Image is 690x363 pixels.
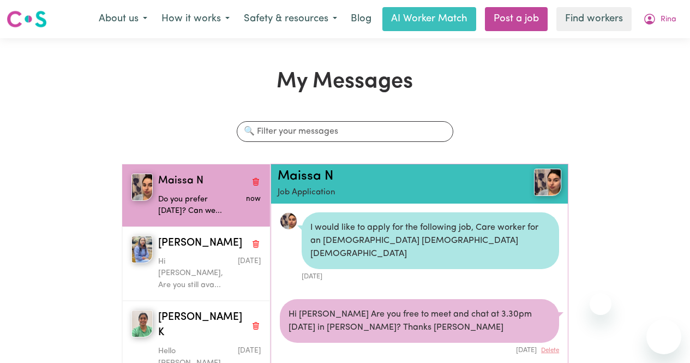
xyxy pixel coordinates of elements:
[302,212,559,269] div: I would like to apply for the following job, Care worker for an [DEMOGRAPHIC_DATA] [DEMOGRAPHIC_D...
[158,310,247,342] span: [PERSON_NAME] K
[122,227,270,301] button: Sandeep K[PERSON_NAME]Delete conversationHi [PERSON_NAME], Are you still ava...Message sent on Au...
[280,343,559,355] div: [DATE]
[158,174,203,189] span: Maissa N
[344,7,378,31] a: Blog
[237,8,344,31] button: Safety & resources
[158,194,226,217] p: Do you prefer [DATE]? Can we...
[661,14,676,26] span: Rina
[246,195,261,203] span: Message sent on August 6, 2025
[541,346,559,355] button: Delete
[280,212,297,230] a: View Maissa N's profile
[636,8,683,31] button: My Account
[251,318,261,332] button: Delete conversation
[131,236,153,263] img: Sandeep K
[302,269,559,282] div: [DATE]
[556,7,632,31] a: Find workers
[382,7,476,31] a: AI Worker Match
[534,169,561,196] img: View Maissa N's profile
[646,319,681,354] iframe: Button to launch messaging window
[158,256,226,291] p: Hi [PERSON_NAME], Are you still ava...
[154,8,237,31] button: How it works
[278,170,333,183] a: Maissa N
[131,310,153,337] img: Satnam Kaur K
[514,169,561,196] a: Maissa N
[280,299,559,343] div: Hi [PERSON_NAME] Are you free to meet and chat at 3.30pm [DATE] in [PERSON_NAME]? Thanks [PERSON_...
[278,187,514,199] p: Job Application
[237,121,454,142] input: 🔍 Filter your messages
[131,174,153,201] img: Maissa N
[590,293,611,315] iframe: Close message
[280,212,297,230] img: 03E2F3C4BA6B8A0EE011BF70BC450376_avatar_blob
[7,7,47,32] a: Careseekers logo
[158,236,242,252] span: [PERSON_NAME]
[122,164,270,227] button: Maissa NMaissa NDelete conversationDo you prefer [DATE]? Can we...Message sent on August 6, 2025
[7,9,47,29] img: Careseekers logo
[238,347,261,354] span: Message sent on August 4, 2025
[238,258,261,265] span: Message sent on August 4, 2025
[251,236,261,251] button: Delete conversation
[485,7,548,31] a: Post a job
[122,69,568,95] h1: My Messages
[92,8,154,31] button: About us
[251,174,261,188] button: Delete conversation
